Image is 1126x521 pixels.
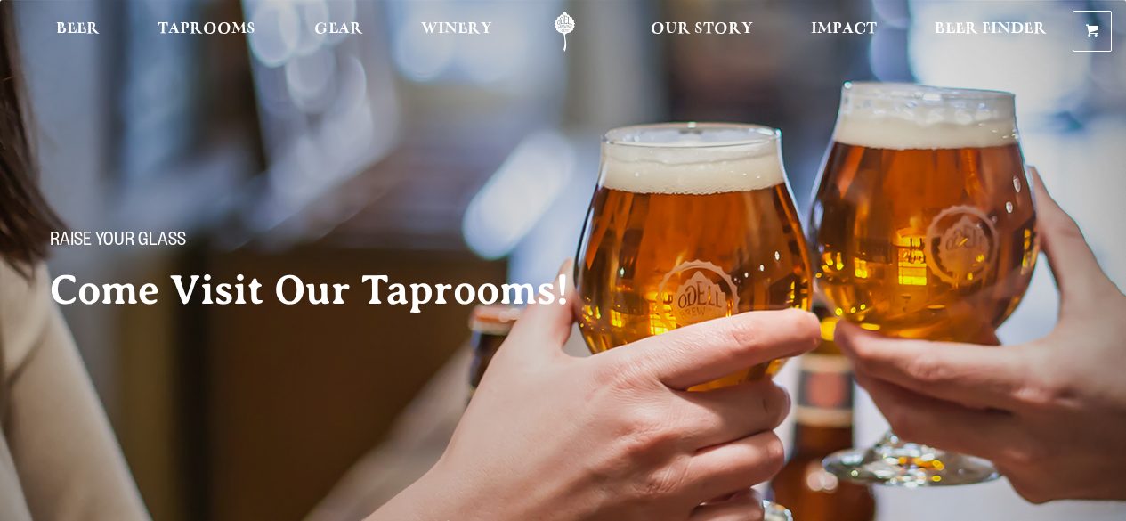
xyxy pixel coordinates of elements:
[314,22,363,37] span: Gear
[158,22,255,37] span: Taprooms
[56,22,100,37] span: Beer
[50,231,186,254] span: Raise your glass
[935,22,1047,37] span: Beer Finder
[651,22,753,37] span: Our Story
[531,12,598,52] a: Odell Home
[923,12,1058,52] a: Beer Finder
[799,12,888,52] a: Impact
[45,12,111,52] a: Beer
[421,22,492,37] span: Winery
[639,12,765,52] a: Our Story
[303,12,375,52] a: Gear
[50,268,605,313] h2: Come Visit Our Taprooms!
[409,12,504,52] a: Winery
[146,12,267,52] a: Taprooms
[811,22,877,37] span: Impact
